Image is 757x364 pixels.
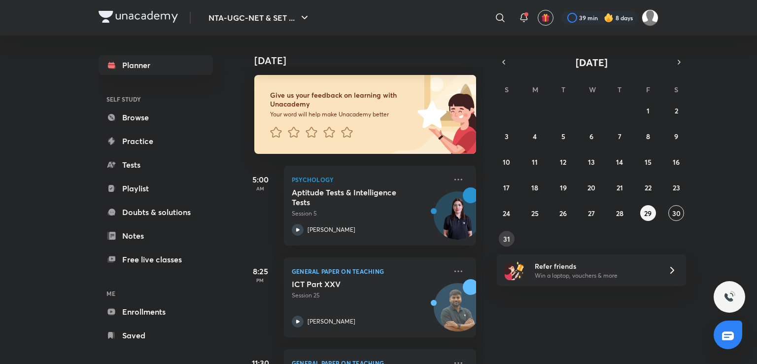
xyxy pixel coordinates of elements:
img: Avatar [434,289,482,336]
abbr: August 27, 2025 [588,209,595,218]
abbr: Wednesday [589,85,596,94]
p: PM [241,277,280,283]
abbr: August 2, 2025 [675,106,678,115]
button: August 13, 2025 [584,154,599,170]
p: [PERSON_NAME] [308,317,355,326]
button: August 8, 2025 [640,128,656,144]
button: August 1, 2025 [640,103,656,118]
button: NTA-UGC-NET & SET ... [203,8,316,28]
p: AM [241,185,280,191]
img: feedback_image [384,75,476,154]
button: August 23, 2025 [668,180,684,195]
abbr: August 12, 2025 [560,157,566,167]
abbr: August 24, 2025 [503,209,510,218]
button: [DATE] [511,55,672,69]
a: Free live classes [99,250,213,269]
a: Planner [99,55,213,75]
button: August 20, 2025 [584,180,599,195]
abbr: August 16, 2025 [673,157,680,167]
abbr: August 10, 2025 [503,157,510,167]
img: avatar [541,13,550,22]
button: August 15, 2025 [640,154,656,170]
a: Saved [99,326,213,345]
img: ttu [723,291,735,303]
a: Practice [99,131,213,151]
abbr: August 29, 2025 [644,209,652,218]
p: Session 5 [292,209,447,218]
abbr: August 31, 2025 [503,234,510,244]
img: Atia khan [642,9,658,26]
button: August 29, 2025 [640,205,656,221]
abbr: August 26, 2025 [559,209,567,218]
abbr: August 6, 2025 [589,132,593,141]
abbr: August 14, 2025 [616,157,623,167]
img: streak [604,13,614,23]
img: referral [505,260,524,280]
button: August 25, 2025 [527,205,543,221]
abbr: August 3, 2025 [505,132,509,141]
abbr: Sunday [505,85,509,94]
h6: Give us your feedback on learning with Unacademy [270,91,414,109]
abbr: Monday [532,85,538,94]
button: August 10, 2025 [499,154,515,170]
abbr: August 18, 2025 [531,183,538,192]
a: Doubts & solutions [99,202,213,222]
abbr: Tuesday [561,85,565,94]
abbr: August 21, 2025 [617,183,623,192]
a: Browse [99,108,213,127]
img: Company Logo [99,11,178,23]
abbr: August 1, 2025 [647,106,650,115]
h6: Refer friends [535,261,656,271]
abbr: August 11, 2025 [532,157,538,167]
button: avatar [538,10,553,26]
button: August 19, 2025 [555,180,571,195]
abbr: Thursday [618,85,621,94]
button: August 18, 2025 [527,180,543,195]
abbr: August 13, 2025 [588,157,595,167]
a: Tests [99,155,213,175]
h6: ME [99,285,213,302]
p: Psychology [292,174,447,185]
abbr: August 30, 2025 [672,209,681,218]
h5: 8:25 [241,265,280,277]
h5: 5:00 [241,174,280,185]
p: Session 25 [292,291,447,300]
button: August 9, 2025 [668,128,684,144]
button: August 24, 2025 [499,205,515,221]
abbr: August 20, 2025 [587,183,595,192]
abbr: August 17, 2025 [503,183,510,192]
button: August 27, 2025 [584,205,599,221]
a: Notes [99,226,213,246]
abbr: Friday [646,85,650,94]
a: Playlist [99,179,213,198]
h6: SELF STUDY [99,91,213,108]
a: Enrollments [99,302,213,322]
abbr: August 9, 2025 [674,132,678,141]
abbr: August 8, 2025 [646,132,650,141]
button: August 12, 2025 [555,154,571,170]
button: August 6, 2025 [584,128,599,144]
h4: [DATE] [254,55,486,67]
abbr: August 22, 2025 [645,183,652,192]
h5: Aptitude Tests & Intelligence Tests [292,187,414,207]
button: August 11, 2025 [527,154,543,170]
abbr: August 15, 2025 [645,157,652,167]
abbr: August 4, 2025 [533,132,537,141]
button: August 7, 2025 [612,128,627,144]
button: August 5, 2025 [555,128,571,144]
button: August 28, 2025 [612,205,627,221]
button: August 14, 2025 [612,154,627,170]
h5: ICT Part XXV [292,279,414,289]
img: Avatar [434,197,482,244]
p: General Paper on Teaching [292,265,447,277]
abbr: August 7, 2025 [618,132,621,141]
button: August 31, 2025 [499,231,515,247]
button: August 17, 2025 [499,180,515,195]
p: Win a laptop, vouchers & more [535,271,656,280]
abbr: August 23, 2025 [673,183,680,192]
abbr: Saturday [674,85,678,94]
p: [PERSON_NAME] [308,225,355,234]
button: August 21, 2025 [612,180,627,195]
button: August 2, 2025 [668,103,684,118]
button: August 22, 2025 [640,180,656,195]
